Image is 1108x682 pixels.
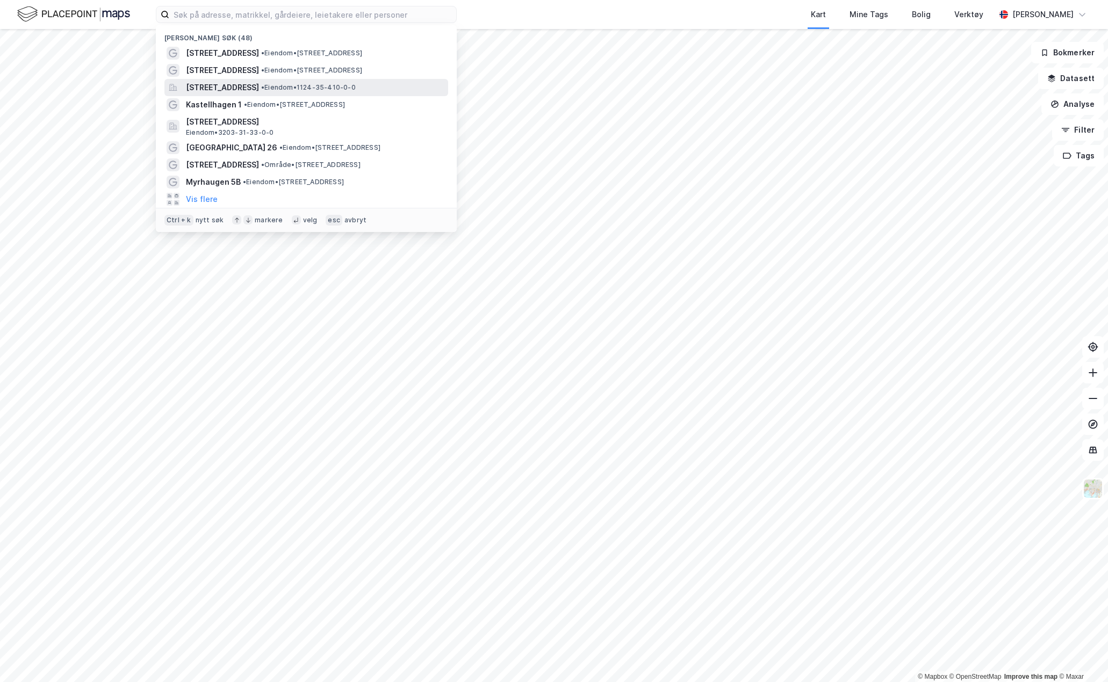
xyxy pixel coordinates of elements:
div: esc [326,215,342,226]
span: Område • [STREET_ADDRESS] [261,161,361,169]
div: Kontrollprogram for chat [1054,630,1108,682]
div: Kart [811,8,826,21]
button: Bokmerker [1031,42,1104,63]
span: [STREET_ADDRESS] [186,64,259,77]
span: [STREET_ADDRESS] [186,81,259,94]
span: [GEOGRAPHIC_DATA] 26 [186,141,277,154]
div: Bolig [912,8,931,21]
span: • [244,100,247,108]
button: Analyse [1041,93,1104,115]
span: Eiendom • 3203-31-33-0-0 [186,128,274,137]
a: Mapbox [918,673,947,680]
input: Søk på adresse, matrikkel, gårdeiere, leietakere eller personer [169,6,456,23]
span: • [261,161,264,169]
span: [STREET_ADDRESS] [186,47,259,60]
div: Mine Tags [850,8,888,21]
span: • [279,143,283,151]
a: OpenStreetMap [949,673,1002,680]
div: Verktøy [954,8,983,21]
span: • [261,83,264,91]
button: Filter [1052,119,1104,141]
span: Eiendom • [STREET_ADDRESS] [244,100,345,109]
span: Kastellhagen 1 [186,98,242,111]
span: [STREET_ADDRESS] [186,115,444,128]
div: Ctrl + k [164,215,193,226]
button: Vis flere [186,193,218,206]
a: Improve this map [1004,673,1057,680]
button: Datasett [1038,68,1104,89]
span: Eiendom • [STREET_ADDRESS] [279,143,380,152]
span: • [261,49,264,57]
span: [STREET_ADDRESS] [186,158,259,171]
span: • [243,178,246,186]
div: velg [303,216,318,224]
span: Eiendom • [STREET_ADDRESS] [261,66,362,75]
span: Eiendom • 1124-35-410-0-0 [261,83,356,92]
span: Eiendom • [STREET_ADDRESS] [261,49,362,57]
div: avbryt [344,216,366,224]
div: markere [255,216,283,224]
div: [PERSON_NAME] søk (48) [156,25,457,45]
div: [PERSON_NAME] [1012,8,1074,21]
span: • [261,66,264,74]
img: Z [1083,478,1103,499]
div: nytt søk [196,216,224,224]
span: Eiendom • [STREET_ADDRESS] [243,178,344,186]
span: Myrhaugen 5B [186,176,241,188]
iframe: Chat Widget [1054,630,1108,682]
img: logo.f888ab2527a4732fd821a326f86c7f29.svg [17,5,130,24]
button: Tags [1054,145,1104,166]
